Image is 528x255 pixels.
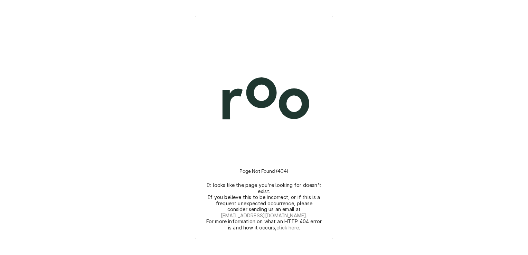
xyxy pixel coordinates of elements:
[276,225,299,231] a: click here
[206,182,322,194] p: It looks like the page you're looking for doesn't exist.
[206,218,322,230] p: For more information on what an HTTP 404 error is and how it occurs, .
[204,160,324,230] div: Instructions
[221,212,306,219] a: [EMAIL_ADDRESS][DOMAIN_NAME]
[204,39,324,160] img: Logo
[204,25,324,230] div: Logo and Instructions Container
[206,194,322,218] p: If you believe this to be incorrect, or if this is a frequent unexpected occurrence, please consi...
[239,160,288,182] h3: Page Not Found (404)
